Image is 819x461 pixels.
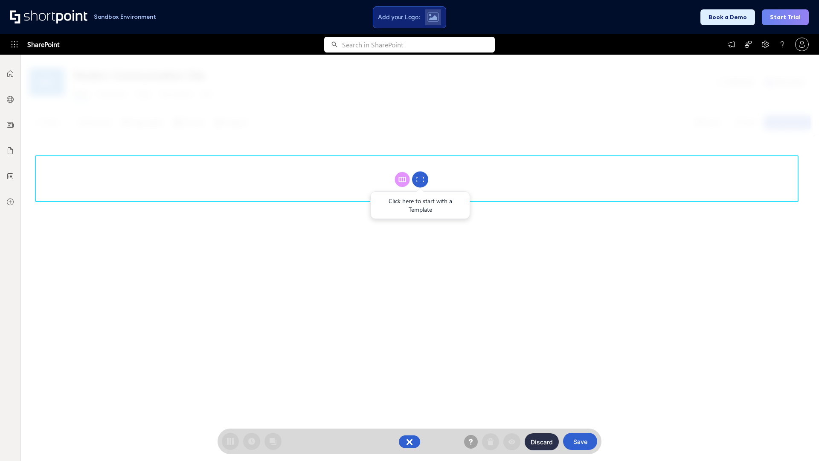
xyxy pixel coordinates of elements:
[27,34,59,55] span: SharePoint
[762,9,809,25] button: Start Trial
[94,15,156,19] h1: Sandbox Environment
[342,37,495,53] input: Search in SharePoint
[776,420,819,461] iframe: Chat Widget
[427,12,439,22] img: Upload logo
[700,9,755,25] button: Book a Demo
[525,433,559,450] button: Discard
[563,433,597,450] button: Save
[378,13,420,21] span: Add your Logo:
